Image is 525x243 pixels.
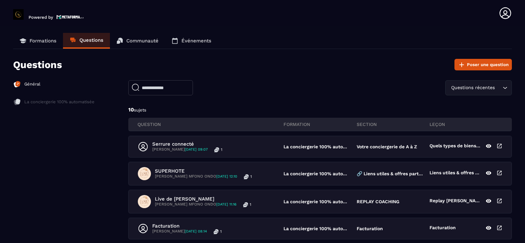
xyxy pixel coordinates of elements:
p: La conciergerie 100% automatisée [24,99,94,105]
img: formation-icon-inac.db86bb20.svg [13,98,21,106]
p: Événements [181,38,211,44]
p: Serrure connecté [152,141,222,147]
span: sujets [134,108,146,112]
img: logo-branding [13,9,24,20]
p: 1 [250,202,251,207]
p: section [357,121,430,127]
p: Quels types de biens cibler [430,143,481,150]
p: Votre conciergerie de A à Z [357,144,417,149]
p: 1 [221,147,222,152]
p: Questions [79,37,103,43]
a: Questions [63,33,110,49]
p: Facturation [430,225,456,232]
p: La conciergerie 100% automatisée [283,226,350,231]
p: Facturation [152,223,222,229]
p: Communauté [126,38,158,44]
p: Formations [30,38,56,44]
span: [DATE] 09:07 [185,147,208,152]
p: Général [24,81,40,87]
p: La conciergerie 100% automatisée [283,171,350,176]
p: Powered by [29,15,53,20]
img: logo [56,14,84,20]
p: [PERSON_NAME] [152,229,207,234]
span: [DATE] 08:14 [185,229,207,233]
p: [PERSON_NAME] MFONO ONDO [155,174,237,179]
p: SUPERHOTE [155,168,252,174]
span: [DATE] 11:16 [216,202,237,207]
p: [PERSON_NAME] MFONO ONDO [155,202,237,207]
p: FORMATION [283,121,357,127]
button: Poser une question [454,59,512,70]
p: REPLAY COACHING [357,199,399,204]
p: Liens utiles & offres partenaires [430,170,481,177]
p: 1 [220,229,222,234]
span: Questions récentes [450,84,496,91]
p: 1 [250,174,252,179]
div: Search for option [445,80,512,95]
a: Formations [13,33,63,49]
a: Événements [165,33,218,49]
p: 🔗 Liens utiles & offres partenaires [357,171,423,176]
p: Replay [PERSON_NAME] [DATE] "Mindset Entrepreneur" [430,198,481,205]
span: [DATE] 12:10 [216,174,237,179]
p: La conciergerie 100% automatisée [283,199,350,204]
img: formation-icon-active.2ea72e5a.svg [13,80,21,88]
p: Questions [13,59,62,70]
a: Communauté [110,33,165,49]
p: Live de [PERSON_NAME] [155,196,251,202]
input: Search for option [496,84,501,91]
p: La conciergerie 100% automatisée [283,144,350,149]
p: leçon [430,121,503,127]
p: QUESTION [137,121,283,127]
p: Facturation [357,226,383,231]
p: [PERSON_NAME] [152,147,208,152]
p: 10 [128,106,512,113]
